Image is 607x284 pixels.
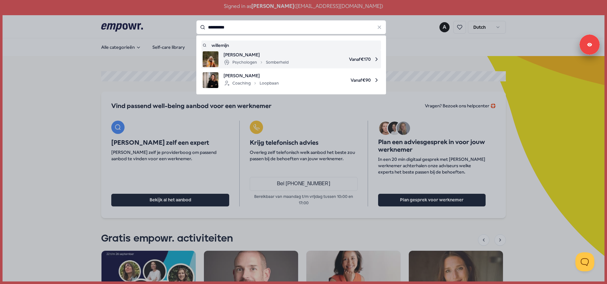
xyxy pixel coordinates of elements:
[203,51,380,67] a: product image[PERSON_NAME]PsychologenSomberheidVanaf€170
[224,51,289,58] span: [PERSON_NAME]
[196,20,386,34] input: Search for products, categories or subcategories
[224,72,279,79] span: [PERSON_NAME]
[224,59,289,66] div: Psychologen Somberheid
[284,72,380,88] span: Vanaf € 90
[203,42,380,49] a: willemijn
[203,72,380,88] a: product image[PERSON_NAME]CoachingLoopbaanVanaf€90
[294,51,380,67] span: Vanaf € 170
[203,72,218,88] img: product image
[575,252,594,271] iframe: Help Scout Beacon - Open
[224,79,279,87] div: Coaching Loopbaan
[203,51,218,67] img: product image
